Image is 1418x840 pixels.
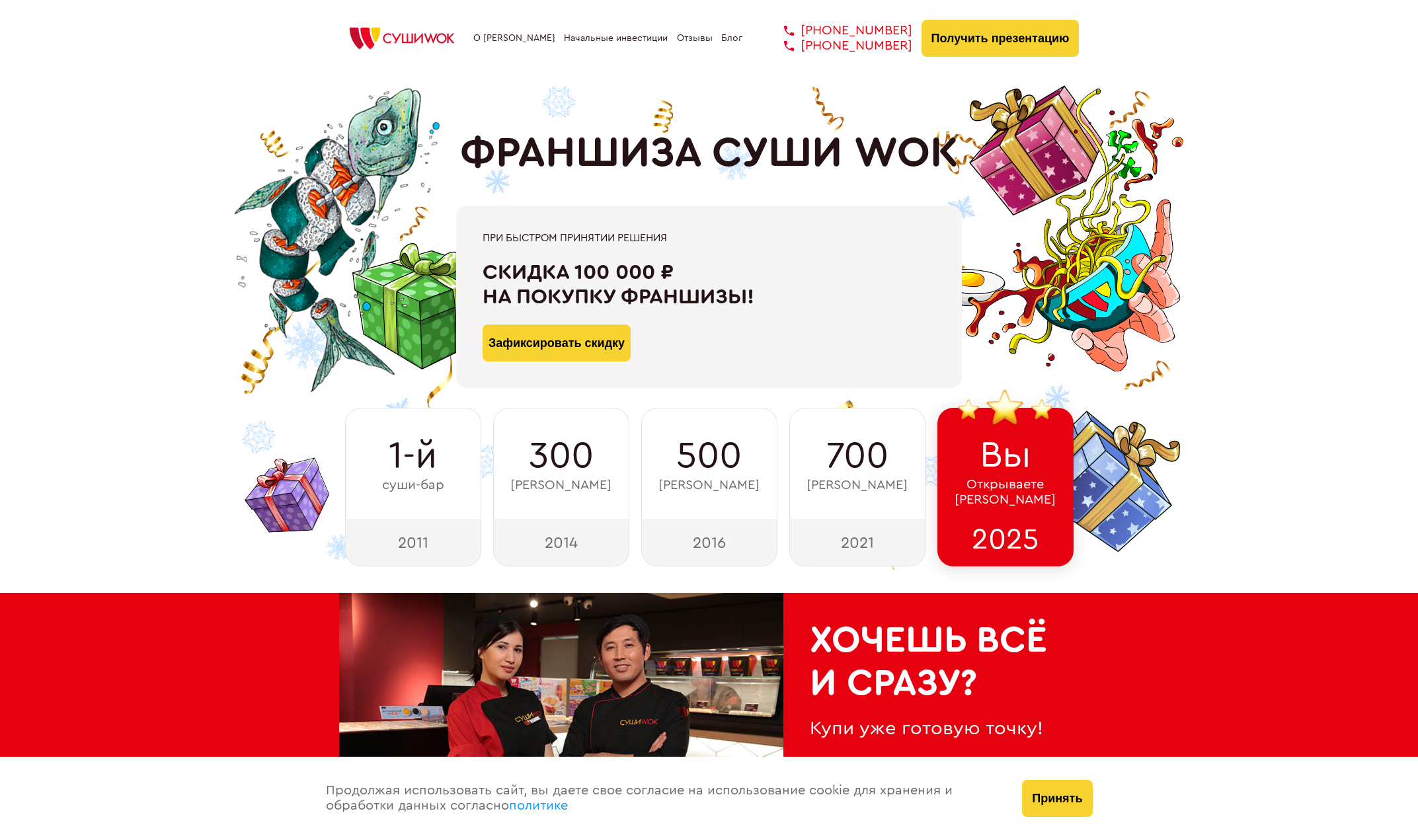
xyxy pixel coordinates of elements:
img: СУШИWOK [339,24,465,53]
span: [PERSON_NAME] [658,478,760,493]
div: 2014 [493,519,629,566]
div: 2021 [789,519,926,566]
a: [PHONE_NUMBER] [764,38,912,54]
span: Вы [980,434,1031,477]
h2: Хочешь всё и сразу? [810,619,1053,705]
span: 300 [529,435,594,477]
button: Принять [1022,780,1092,817]
h1: ФРАНШИЗА СУШИ WOK [460,129,959,178]
a: Начальные инвестиции [564,33,668,44]
span: суши-бар [382,478,444,493]
span: 700 [826,435,888,477]
span: 500 [676,435,742,477]
div: Продолжая использовать сайт, вы даете свое согласие на использование cookie для хранения и обрабо... [313,757,1009,840]
div: При быстром принятии решения [483,232,935,244]
div: 2025 [937,519,1074,566]
button: Зафиксировать скидку [483,325,631,362]
span: [PERSON_NAME] [510,478,611,493]
span: Открываете [PERSON_NAME] [955,477,1056,508]
span: 1-й [389,435,437,477]
a: [PHONE_NUMBER] [764,23,912,38]
button: Получить презентацию [922,20,1080,57]
span: [PERSON_NAME] [807,478,908,493]
a: Отзывы [677,33,713,44]
a: Блог [721,33,742,44]
div: 2011 [345,519,481,566]
a: О [PERSON_NAME] [473,33,555,44]
a: политике [509,799,568,812]
div: Купи уже готовую точку! [810,718,1053,740]
div: 2016 [641,519,777,566]
div: Скидка 100 000 ₽ на покупку франшизы! [483,260,935,309]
